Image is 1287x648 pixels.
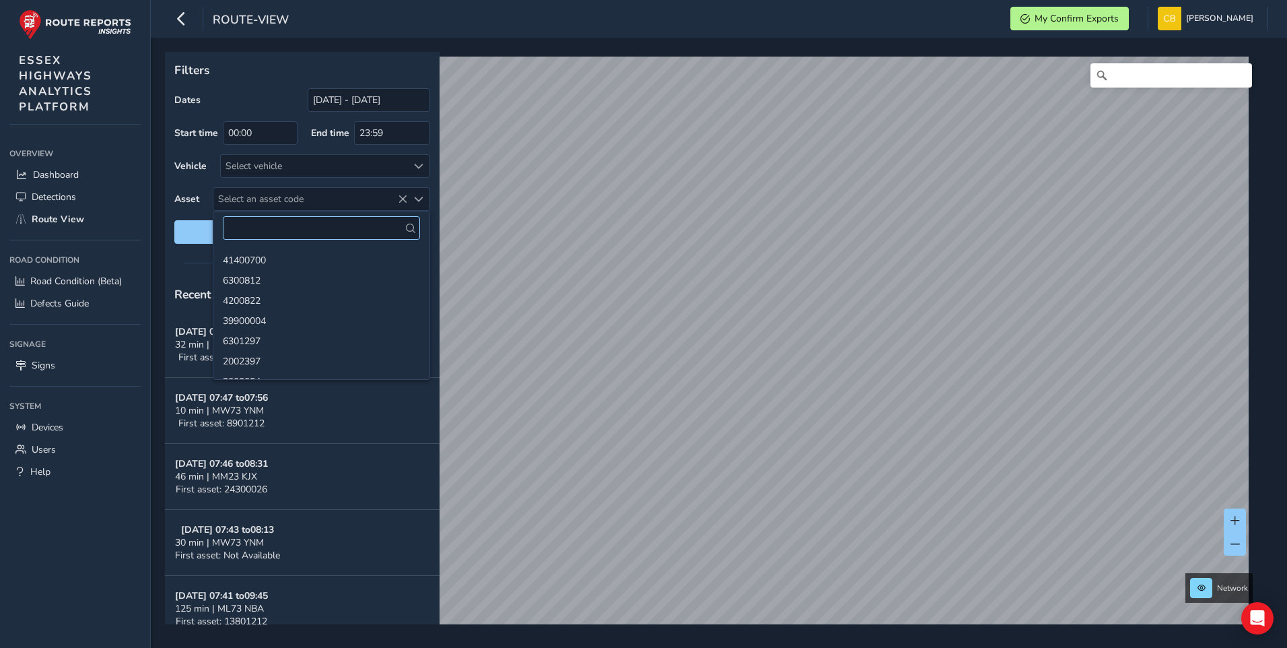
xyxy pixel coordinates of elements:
canvas: Map [170,57,1249,640]
span: 125 min | ML73 NBA [175,602,264,615]
div: System [9,396,141,416]
button: [PERSON_NAME] [1158,7,1258,30]
span: Dashboard [33,168,79,181]
span: Defects Guide [30,297,89,310]
span: First asset: 6600969 [178,351,265,364]
li: 39900004 [213,310,429,330]
img: diamond-layout [1158,7,1181,30]
a: Dashboard [9,164,141,186]
span: 46 min | MM23 KJX [175,470,257,483]
label: Start time [174,127,218,139]
a: Detections [9,186,141,208]
span: Reset filters [184,226,420,238]
span: Route View [32,213,84,226]
label: End time [311,127,349,139]
span: Road Condition (Beta) [30,275,122,288]
span: Devices [32,421,63,434]
span: Detections [32,191,76,203]
a: Defects Guide [9,292,141,315]
button: [DATE] 07:47 to07:5610 min | MW73 YNMFirst asset: 8901212 [165,378,440,444]
input: Search [1090,63,1252,88]
a: Road Condition (Beta) [9,270,141,292]
li: 4200822 [213,290,429,310]
button: [DATE] 07:41 to09:45125 min | ML73 NBAFirst asset: 13801212 [165,576,440,642]
a: Signs [9,354,141,377]
div: Road Condition [9,250,141,270]
button: Reset filters [174,220,430,244]
label: Asset [174,193,199,205]
a: Devices [9,416,141,439]
span: Select an asset code [213,188,407,210]
button: [DATE] 08:32 to09:0432 min | PF73 UMRFirst asset: 6600969 [165,312,440,378]
span: Users [32,443,56,456]
span: First asset: 13801212 [176,615,267,628]
span: 10 min | MW73 YNM [175,404,264,417]
a: Users [9,439,141,461]
span: 32 min | PF73 UMR [175,338,258,351]
p: Filters [174,61,430,79]
span: First asset: Not Available [175,549,280,562]
li: 2000084 [213,370,429,391]
label: Vehicle [174,160,207,172]
img: rr logo [19,9,131,40]
strong: [DATE] 08:32 to 09:04 [175,325,268,338]
span: route-view [213,11,289,30]
span: First asset: 8901212 [178,417,265,430]
li: 6300812 [213,269,429,290]
strong: [DATE] 07:41 to 09:45 [175,589,268,602]
div: Open Intercom Messenger [1241,602,1274,635]
label: Dates [174,94,201,106]
a: Route View [9,208,141,230]
span: Network [1217,583,1248,593]
button: [DATE] 07:43 to08:1330 min | MW73 YNMFirst asset: Not Available [165,510,440,576]
div: Select vehicle [221,155,407,177]
div: Select an asset code [407,188,429,210]
span: My Confirm Exports [1035,12,1119,25]
div: Signage [9,334,141,354]
strong: [DATE] 07:47 to 07:56 [175,391,268,404]
span: Signs [32,359,55,372]
strong: [DATE] 07:43 to 08:13 [181,523,274,536]
span: ESSEX HIGHWAYS ANALYTICS PLATFORM [19,53,92,115]
span: Recent trips [174,286,240,302]
li: 2002397 [213,350,429,370]
li: 6301297 [213,330,429,350]
div: Overview [9,143,141,164]
span: Help [30,465,50,478]
span: [PERSON_NAME] [1186,7,1253,30]
button: [DATE] 07:46 to08:3146 min | MM23 KJXFirst asset: 24300026 [165,444,440,510]
span: 30 min | MW73 YNM [175,536,264,549]
button: My Confirm Exports [1010,7,1129,30]
a: Help [9,461,141,483]
li: 41400700 [213,249,429,269]
span: First asset: 24300026 [176,483,267,496]
strong: [DATE] 07:46 to 08:31 [175,457,268,470]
